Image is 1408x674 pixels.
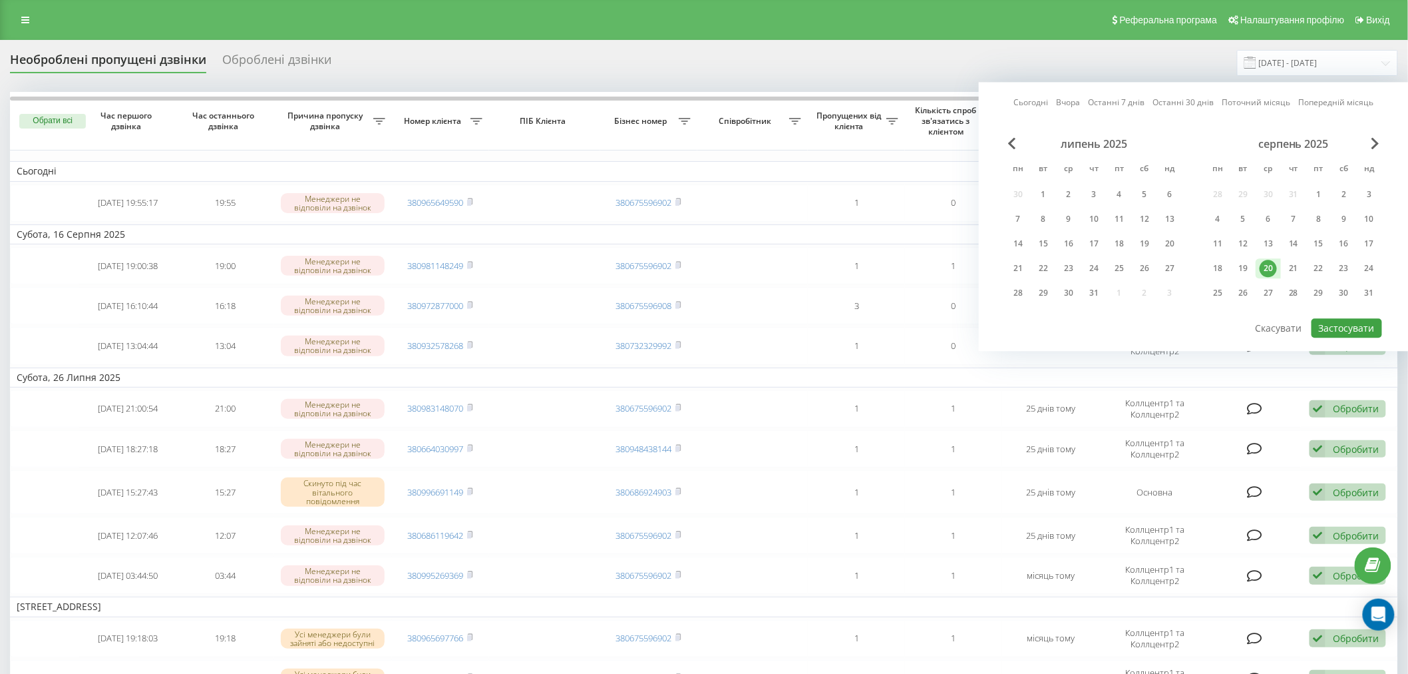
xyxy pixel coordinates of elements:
[1310,186,1327,203] div: 1
[1331,234,1357,254] div: сб 16 серп 2025 р.
[1205,209,1230,229] div: пн 4 серп 2025 р.
[616,443,672,455] a: 380948438144
[808,287,905,324] td: 3
[905,184,1002,222] td: 0
[616,529,672,541] a: 380675596902
[616,260,672,272] a: 380675596902
[1161,235,1178,252] div: 20
[1035,186,1052,203] div: 1
[1357,258,1382,278] div: нд 24 серп 2025 р.
[905,470,1002,514] td: 1
[1306,209,1331,229] div: пт 8 серп 2025 р.
[1258,160,1278,180] abbr: середа
[1205,258,1230,278] div: пн 18 серп 2025 р.
[1233,160,1253,180] abbr: вівторок
[808,620,905,657] td: 1
[1157,209,1182,229] div: нд 13 лип 2025 р.
[408,300,464,312] a: 380972877000
[808,430,905,468] td: 1
[1002,470,1099,514] td: 25 днів тому
[808,557,905,594] td: 1
[1222,97,1291,109] a: Поточний місяць
[1161,210,1178,228] div: 13
[616,340,672,352] a: 380732329992
[1035,235,1052,252] div: 15
[79,517,176,554] td: [DATE] 12:07:46
[1132,184,1157,204] div: сб 5 лип 2025 р.
[1099,517,1210,554] td: Коллцентр1 та Коллцентр2
[616,632,672,644] a: 380675596902
[1256,258,1281,278] div: ср 20 серп 2025 р.
[1060,186,1077,203] div: 2
[1009,284,1027,302] div: 28
[1008,160,1028,180] abbr: понеділок
[1107,258,1132,278] div: пт 25 лип 2025 р.
[79,390,176,428] td: [DATE] 21:00:54
[1357,234,1382,254] div: нд 17 серп 2025 р.
[281,478,385,507] div: Скинуто під час вітального повідомлення
[905,517,1002,554] td: 1
[1089,97,1145,109] a: Останні 7 днів
[79,247,176,284] td: [DATE] 19:00:38
[1056,234,1081,254] div: ср 16 лип 2025 р.
[616,300,672,312] a: 380675596908
[1160,160,1180,180] abbr: неділя
[1081,184,1107,204] div: чт 3 лип 2025 р.
[905,287,1002,324] td: 0
[1371,137,1379,149] span: Next Month
[10,53,206,73] div: Необроблені пропущені дзвінки
[79,470,176,514] td: [DATE] 15:27:43
[79,430,176,468] td: [DATE] 18:27:18
[176,287,273,324] td: 16:18
[1002,430,1099,468] td: 25 днів тому
[1281,234,1306,254] div: чт 14 серп 2025 р.
[1357,283,1382,303] div: нд 31 серп 2025 р.
[1306,184,1331,204] div: пт 1 серп 2025 р.
[1209,235,1226,252] div: 11
[1002,557,1099,594] td: місяць тому
[1002,620,1099,657] td: місяць тому
[1085,186,1103,203] div: 3
[1005,234,1031,254] div: пн 14 лип 2025 р.
[905,557,1002,594] td: 1
[1081,209,1107,229] div: чт 10 лип 2025 р.
[1335,260,1353,277] div: 23
[176,557,273,594] td: 03:44
[1109,160,1129,180] abbr: п’ятниця
[1005,209,1031,229] div: пн 7 лип 2025 р.
[1335,186,1353,203] div: 2
[1056,184,1081,204] div: ср 2 лип 2025 р.
[1099,390,1210,428] td: Коллцентр1 та Коллцентр2
[1099,470,1210,514] td: Основна
[10,368,1398,388] td: Субота, 26 Липня 2025
[1060,235,1077,252] div: 16
[1056,283,1081,303] div: ср 30 лип 2025 р.
[1357,209,1382,229] div: нд 10 серп 2025 р.
[1060,260,1077,277] div: 23
[10,597,1398,617] td: [STREET_ADDRESS]
[280,111,373,131] span: Причина пропуску дзвінка
[1208,160,1228,180] abbr: понеділок
[1059,160,1079,180] abbr: середа
[79,287,176,324] td: [DATE] 16:10:44
[1256,283,1281,303] div: ср 27 серп 2025 р.
[1312,318,1382,338] button: Застосувати
[1335,235,1353,252] div: 16
[1281,258,1306,278] div: чт 21 серп 2025 р.
[408,260,464,272] a: 380981148249
[1205,137,1382,151] div: серпень 2025
[1335,210,1353,228] div: 9
[281,336,385,356] div: Менеджери не відповіли на дзвінок
[1333,486,1379,499] div: Обробити
[1260,235,1277,252] div: 13
[1081,258,1107,278] div: чт 24 лип 2025 р.
[1136,186,1153,203] div: 5
[1333,529,1379,542] div: Обробити
[912,105,983,137] span: Кількість спроб зв'язатись з клієнтом
[1111,186,1128,203] div: 4
[281,629,385,649] div: Усі менеджери були зайняті або недоступні
[1284,160,1304,180] abbr: четвер
[1306,234,1331,254] div: пт 15 серп 2025 р.
[905,390,1002,428] td: 1
[399,116,470,127] span: Номер клієнта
